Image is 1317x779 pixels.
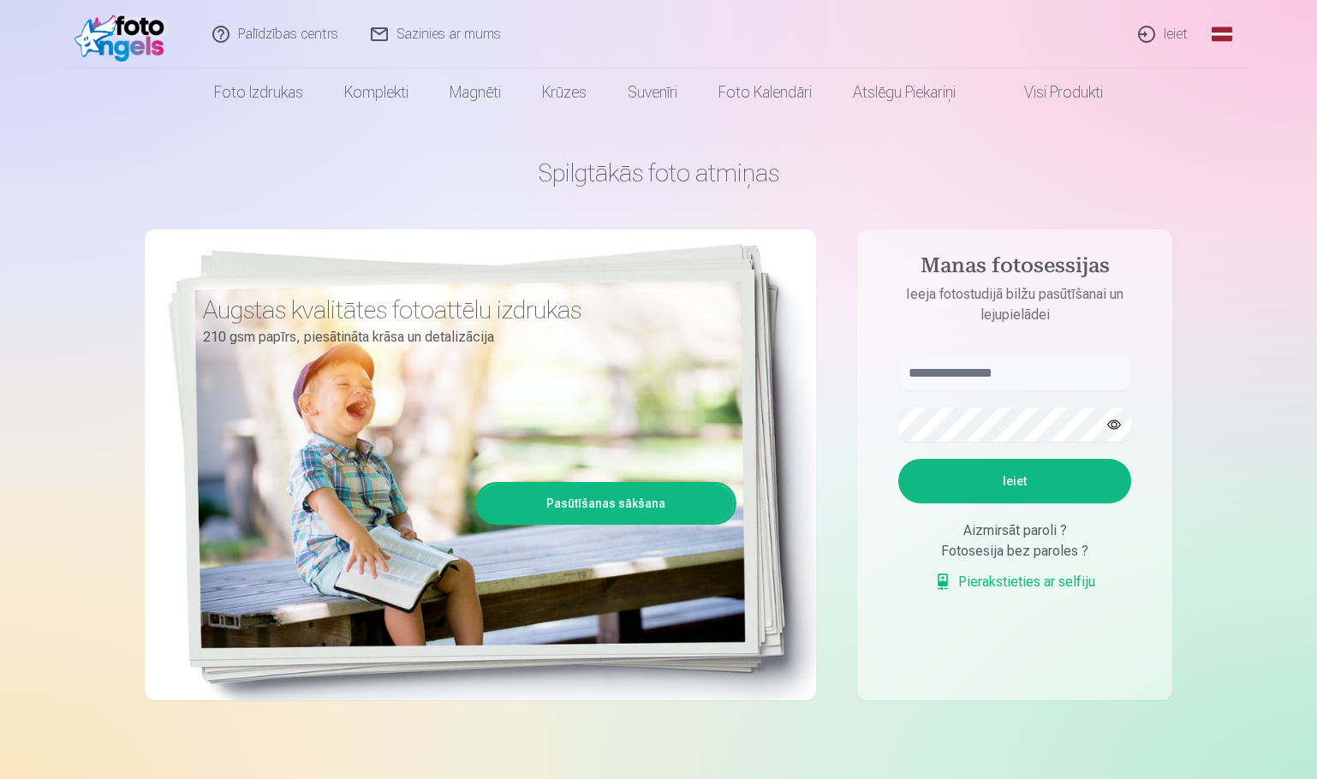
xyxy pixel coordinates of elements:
[832,68,976,116] a: Atslēgu piekariņi
[203,325,724,349] p: 210 gsm papīrs, piesātināta krāsa un detalizācija
[194,68,324,116] a: Foto izdrukas
[607,68,698,116] a: Suvenīri
[478,485,734,522] a: Pasūtīšanas sākšana
[698,68,832,116] a: Foto kalendāri
[324,68,429,116] a: Komplekti
[898,541,1131,562] div: Fotosesija bez paroles ?
[976,68,1123,116] a: Visi produkti
[521,68,607,116] a: Krūzes
[898,520,1131,541] div: Aizmirsāt paroli ?
[934,572,1095,592] a: Pierakstieties ar selfiju
[881,253,1148,284] h4: Manas fotosessijas
[881,284,1148,325] p: Ieeja fotostudijā bilžu pasūtīšanai un lejupielādei
[203,294,724,325] h3: Augstas kvalitātes fotoattēlu izdrukas
[429,68,521,116] a: Magnēti
[145,158,1172,188] h1: Spilgtākās foto atmiņas
[898,459,1131,503] button: Ieiet
[74,7,173,62] img: /fa1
